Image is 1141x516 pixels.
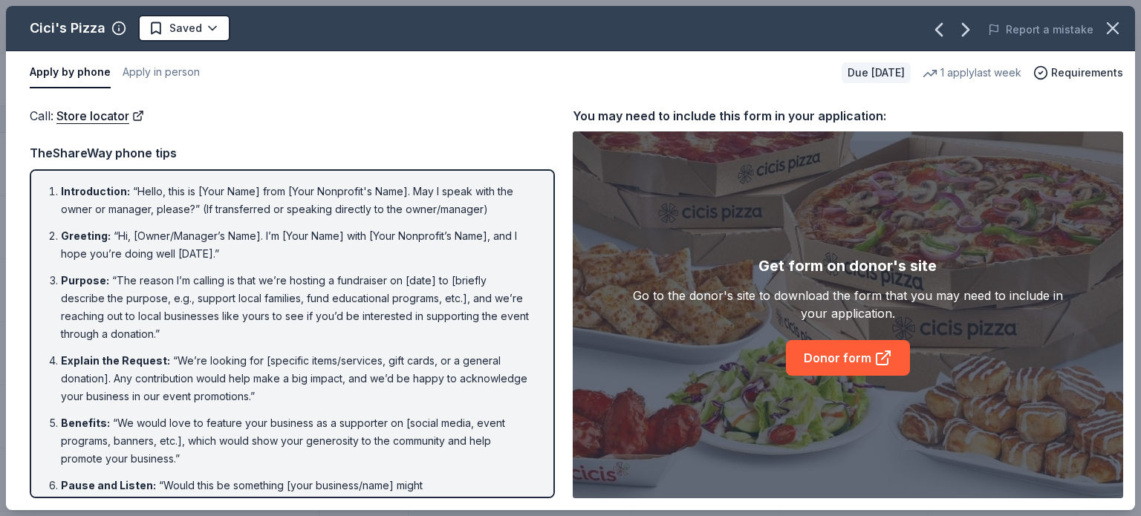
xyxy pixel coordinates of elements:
[30,57,111,88] button: Apply by phone
[61,227,533,263] li: “Hi, [Owner/Manager’s Name]. I’m [Your Name] with [Your Nonprofit’s Name], and I hope you’re doin...
[61,274,109,287] span: Purpose :
[1033,64,1123,82] button: Requirements
[786,340,910,376] a: Donor form
[61,479,156,491] span: Pause and Listen :
[61,417,110,429] span: Benefits :
[169,19,202,37] span: Saved
[56,106,144,125] a: Store locator
[988,21,1093,39] button: Report a mistake
[628,287,1068,322] div: Go to the donor's site to download the form that you may need to include in your application.
[842,62,911,83] div: Due [DATE]
[30,143,555,163] div: TheShareWay phone tips
[923,64,1021,82] div: 1 apply last week
[61,414,533,468] li: “We would love to feature your business as a supporter on [social media, event programs, banners,...
[61,185,130,197] span: Introduction :
[61,477,533,512] li: “Would this be something [your business/name] might consider supporting?”
[1051,64,1123,82] span: Requirements
[61,272,533,343] li: “The reason I’m calling is that we’re hosting a fundraiser on [date] to [briefly describe the pur...
[30,16,105,40] div: Cici's Pizza
[61,183,533,218] li: “Hello, this is [Your Name] from [Your Nonprofit's Name]. May I speak with the owner or manager, ...
[61,229,111,242] span: Greeting :
[30,106,555,125] div: Call :
[758,254,937,278] div: Get form on donor's site
[61,352,533,405] li: “We’re looking for [specific items/services, gift cards, or a general donation]. Any contribution...
[138,15,230,42] button: Saved
[123,57,200,88] button: Apply in person
[573,106,1123,125] div: You may need to include this form in your application:
[61,354,170,367] span: Explain the Request :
